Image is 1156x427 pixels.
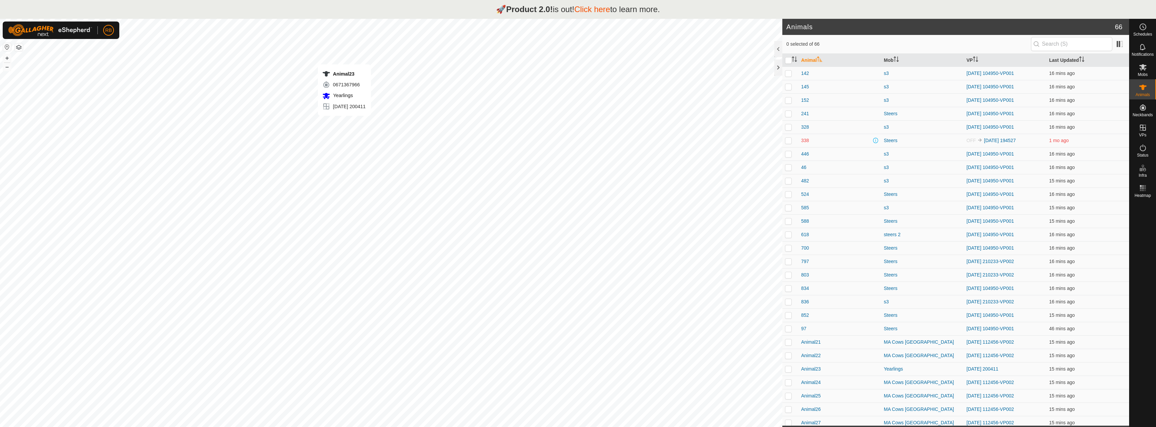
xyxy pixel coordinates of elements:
[884,83,961,90] div: s3
[884,352,961,359] div: MA Cows [GEOGRAPHIC_DATA]
[884,70,961,77] div: s3
[1031,37,1112,51] input: Search (S)
[966,124,1014,130] a: [DATE] 104950-VP001
[966,138,976,143] span: OFF
[801,231,809,238] span: 618
[1049,97,1075,103] span: 18 Sept 2025, 6:33 pm
[801,258,809,265] span: 797
[801,285,809,292] span: 834
[884,245,961,252] div: Steers
[801,177,809,184] span: 482
[801,245,809,252] span: 700
[1049,366,1075,372] span: 18 Sept 2025, 6:33 pm
[1136,93,1150,97] span: Animals
[966,165,1014,170] a: [DATE] 104950-VP001
[966,299,1014,304] a: [DATE] 210233-VP002
[1049,138,1069,143] span: 27 July 2025, 9:03 am
[884,379,961,386] div: MA Cows [GEOGRAPHIC_DATA]
[966,245,1014,251] a: [DATE] 104950-VP001
[1049,272,1075,277] span: 18 Sept 2025, 6:33 pm
[966,353,1014,358] a: [DATE] 112456-VP002
[884,151,961,158] div: s3
[884,97,961,104] div: s3
[966,111,1014,116] a: [DATE] 104950-VP001
[964,54,1046,67] th: VP
[966,380,1014,385] a: [DATE] 112456-VP002
[884,298,961,305] div: s3
[884,177,961,184] div: s3
[786,41,1031,48] span: 0 selected of 66
[801,406,821,413] span: Animal26
[977,137,983,143] img: to
[966,191,1014,197] a: [DATE] 104950-VP001
[881,54,964,67] th: Mob
[884,137,961,144] div: Steers
[1049,165,1075,170] span: 18 Sept 2025, 6:33 pm
[1049,420,1075,425] span: 18 Sept 2025, 6:33 pm
[1049,407,1075,412] span: 18 Sept 2025, 6:33 pm
[1049,71,1075,76] span: 18 Sept 2025, 6:33 pm
[801,83,809,90] span: 145
[966,393,1014,398] a: [DATE] 112456-VP002
[1046,54,1129,67] th: Last Updated
[1139,173,1147,177] span: Infra
[884,285,961,292] div: Steers
[966,407,1014,412] a: [DATE] 112456-VP002
[801,352,821,359] span: Animal22
[1049,259,1075,264] span: 18 Sept 2025, 6:33 pm
[322,81,366,89] div: 0671367966
[801,218,809,225] span: 588
[966,366,998,372] a: [DATE] 200411
[506,5,553,14] strong: Product 2.0!
[966,232,1014,237] a: [DATE] 104950-VP001
[801,419,821,426] span: Animal27
[801,312,809,319] span: 852
[884,258,961,265] div: Steers
[966,218,1014,224] a: [DATE] 104950-VP001
[1049,393,1075,398] span: 18 Sept 2025, 6:34 pm
[884,339,961,346] div: MA Cows [GEOGRAPHIC_DATA]
[801,97,809,104] span: 152
[332,93,353,98] span: Yearlings
[966,71,1014,76] a: [DATE] 104950-VP001
[817,57,822,63] p-sorticon: Activate to sort
[1049,286,1075,291] span: 18 Sept 2025, 6:33 pm
[3,63,11,71] button: –
[1049,205,1075,210] span: 18 Sept 2025, 6:33 pm
[496,3,660,15] p: 🚀 is out! to learn more.
[322,102,366,111] div: [DATE] 200411
[966,286,1014,291] a: [DATE] 104950-VP001
[801,137,809,144] span: 338
[884,231,961,238] div: steers 2
[1049,380,1075,385] span: 18 Sept 2025, 6:34 pm
[1049,191,1075,197] span: 18 Sept 2025, 6:33 pm
[105,27,112,34] span: RB
[8,24,92,36] img: Gallagher Logo
[884,419,961,426] div: MA Cows [GEOGRAPHIC_DATA]
[801,70,809,77] span: 142
[801,164,807,171] span: 46
[884,325,961,332] div: Steers
[1137,153,1148,157] span: Status
[884,312,961,319] div: Steers
[801,191,809,198] span: 524
[966,178,1014,183] a: [DATE] 104950-VP001
[3,54,11,62] button: +
[1134,194,1151,198] span: Heatmap
[798,54,881,67] th: Animal
[801,298,809,305] span: 836
[966,420,1014,425] a: [DATE] 112456-VP002
[1138,73,1148,77] span: Mobs
[1049,339,1075,345] span: 18 Sept 2025, 6:34 pm
[973,57,978,63] p-sorticon: Activate to sort
[801,366,821,373] span: Animal23
[966,312,1014,318] a: [DATE] 104950-VP001
[966,259,1014,264] a: [DATE] 210233-VP002
[1079,57,1084,63] p-sorticon: Activate to sort
[1049,232,1075,237] span: 18 Sept 2025, 6:33 pm
[894,57,899,63] p-sorticon: Activate to sort
[801,110,809,117] span: 241
[884,406,961,413] div: MA Cows [GEOGRAPHIC_DATA]
[966,97,1014,103] a: [DATE] 104950-VP001
[1049,299,1075,304] span: 18 Sept 2025, 6:33 pm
